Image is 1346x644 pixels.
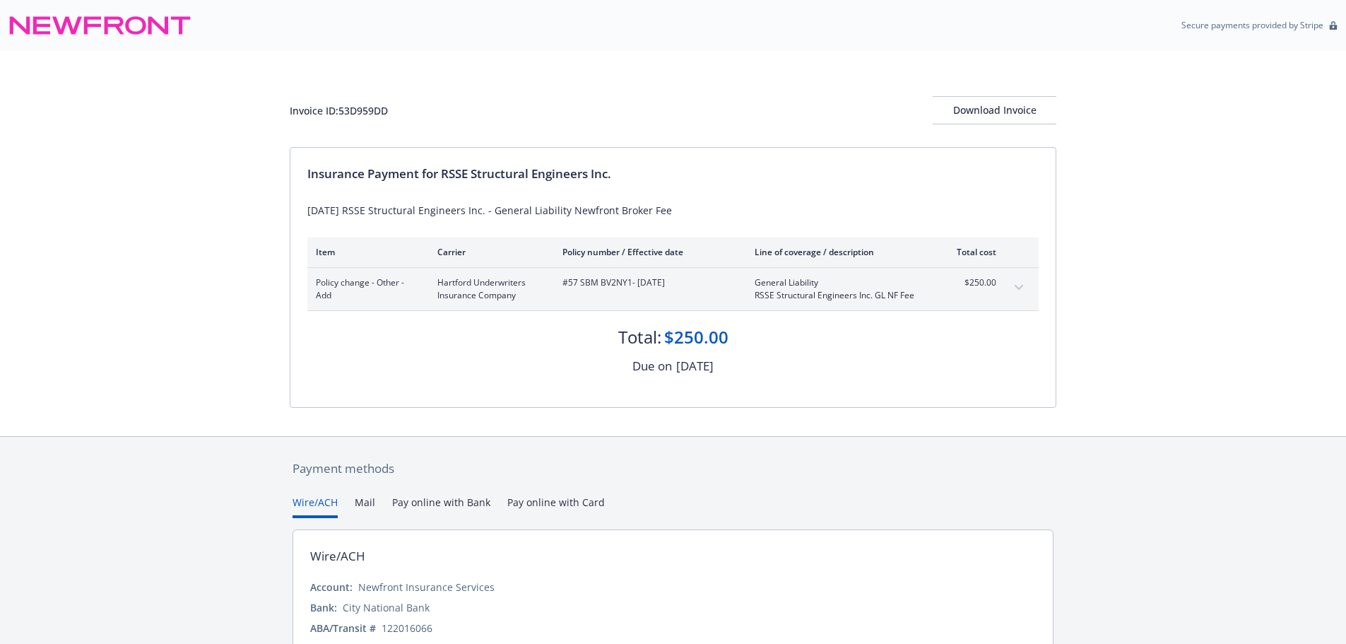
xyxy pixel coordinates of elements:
div: Item [316,246,415,258]
span: RSSE Structural Engineers Inc. GL NF Fee [755,289,921,302]
div: Policy change - Other - AddHartford Underwriters Insurance Company#57 SBM BV2NY1- [DATE]General L... [307,268,1039,310]
div: Due on [632,357,672,375]
div: [DATE] RSSE Structural Engineers Inc. - General Liability Newfront Broker Fee [307,203,1039,218]
div: Insurance Payment for RSSE Structural Engineers Inc. [307,165,1039,183]
div: Policy number / Effective date [562,246,732,258]
p: Secure payments provided by Stripe [1181,19,1323,31]
div: Wire/ACH [310,547,365,566]
div: [DATE] [676,357,714,375]
div: Carrier [437,246,540,258]
div: Account: [310,580,353,595]
span: Hartford Underwriters Insurance Company [437,276,540,302]
div: Newfront Insurance Services [358,580,495,595]
div: Line of coverage / description [755,246,921,258]
div: Download Invoice [933,97,1056,124]
div: City National Bank [343,600,430,615]
span: $250.00 [943,276,996,289]
div: Total cost [943,246,996,258]
span: #57 SBM BV2NY1 - [DATE] [562,276,732,289]
button: Mail [355,495,375,518]
button: expand content [1008,276,1030,299]
div: Total: [618,325,661,349]
span: General LiabilityRSSE Structural Engineers Inc. GL NF Fee [755,276,921,302]
button: Pay online with Card [507,495,605,518]
button: Download Invoice [933,96,1056,124]
div: Bank: [310,600,337,615]
button: Pay online with Bank [392,495,490,518]
div: Invoice ID: 53D959DD [290,103,388,118]
div: ABA/Transit # [310,621,376,636]
div: $250.00 [664,325,728,349]
span: Policy change - Other - Add [316,276,415,302]
span: General Liability [755,276,921,289]
button: Wire/ACH [293,495,338,518]
div: 122016066 [382,621,432,636]
div: Payment methods [293,459,1053,478]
